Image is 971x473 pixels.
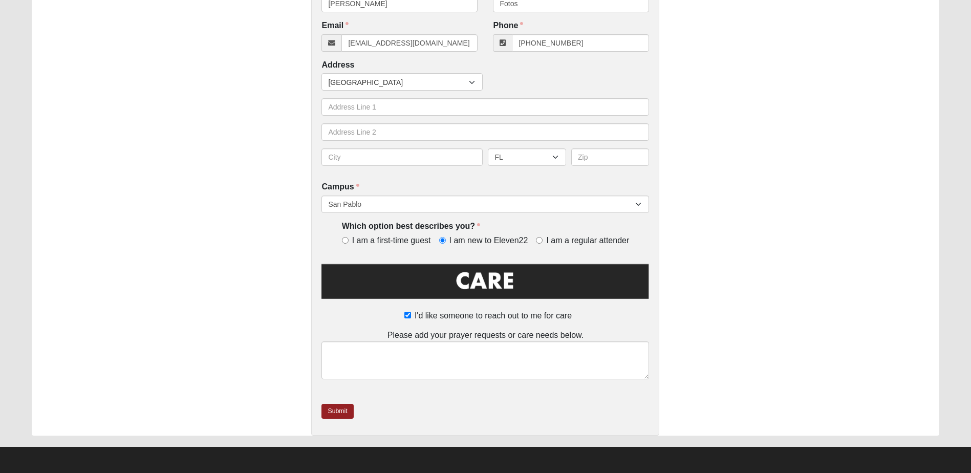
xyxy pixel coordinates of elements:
span: I am new to Eleven22 [449,235,528,247]
input: I am a regular attender [536,237,543,244]
div: Please add your prayer requests or care needs below. [321,329,649,379]
span: I'd like someone to reach out to me for care [415,311,572,320]
a: Submit [321,404,353,419]
label: Campus [321,181,359,193]
input: Address Line 2 [321,123,649,141]
label: Phone [493,20,523,32]
span: [GEOGRAPHIC_DATA] [328,74,469,91]
input: Zip [571,148,650,166]
input: I am new to Eleven22 [439,237,446,244]
input: City [321,148,483,166]
span: I am a first-time guest [352,235,431,247]
img: Care.png [321,262,649,308]
label: Email [321,20,349,32]
input: I am a first-time guest [342,237,349,244]
label: Which option best describes you? [342,221,480,232]
label: Address [321,59,354,71]
span: I am a regular attender [546,235,629,247]
input: I'd like someone to reach out to me for care [404,312,411,318]
input: Address Line 1 [321,98,649,116]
